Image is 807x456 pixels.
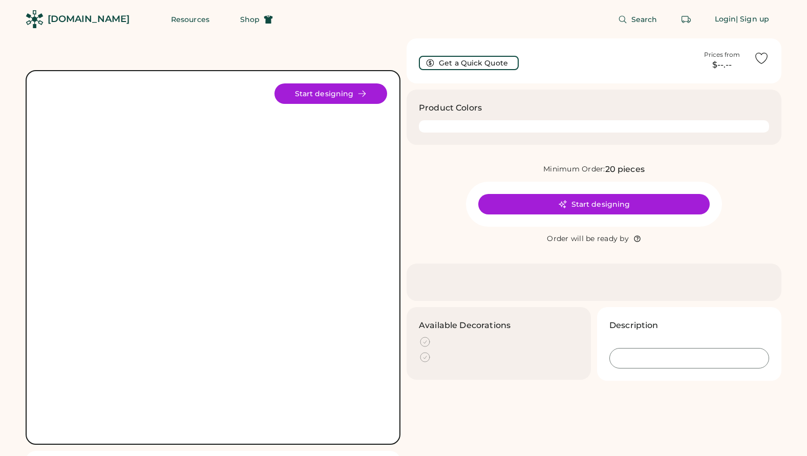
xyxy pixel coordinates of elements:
[696,59,748,71] div: $--.--
[609,319,659,332] h3: Description
[736,14,769,25] div: | Sign up
[704,51,740,59] div: Prices from
[543,164,605,175] div: Minimum Order:
[26,10,44,28] img: Rendered Logo - Screens
[419,319,511,332] h3: Available Decorations
[48,13,130,26] div: [DOMAIN_NAME]
[39,83,387,431] img: yH5BAEAAAAALAAAAAABAAEAAAIBRAA7
[605,163,645,176] div: 20 pieces
[715,14,736,25] div: Login
[228,9,285,30] button: Shop
[419,102,482,114] h3: Product Colors
[547,234,629,244] div: Order will be ready by
[631,16,657,23] span: Search
[240,16,260,23] span: Shop
[274,83,387,104] button: Start designing
[676,9,696,30] button: Retrieve an order
[606,9,670,30] button: Search
[159,9,222,30] button: Resources
[419,56,519,70] button: Get a Quick Quote
[478,194,710,214] button: Start designing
